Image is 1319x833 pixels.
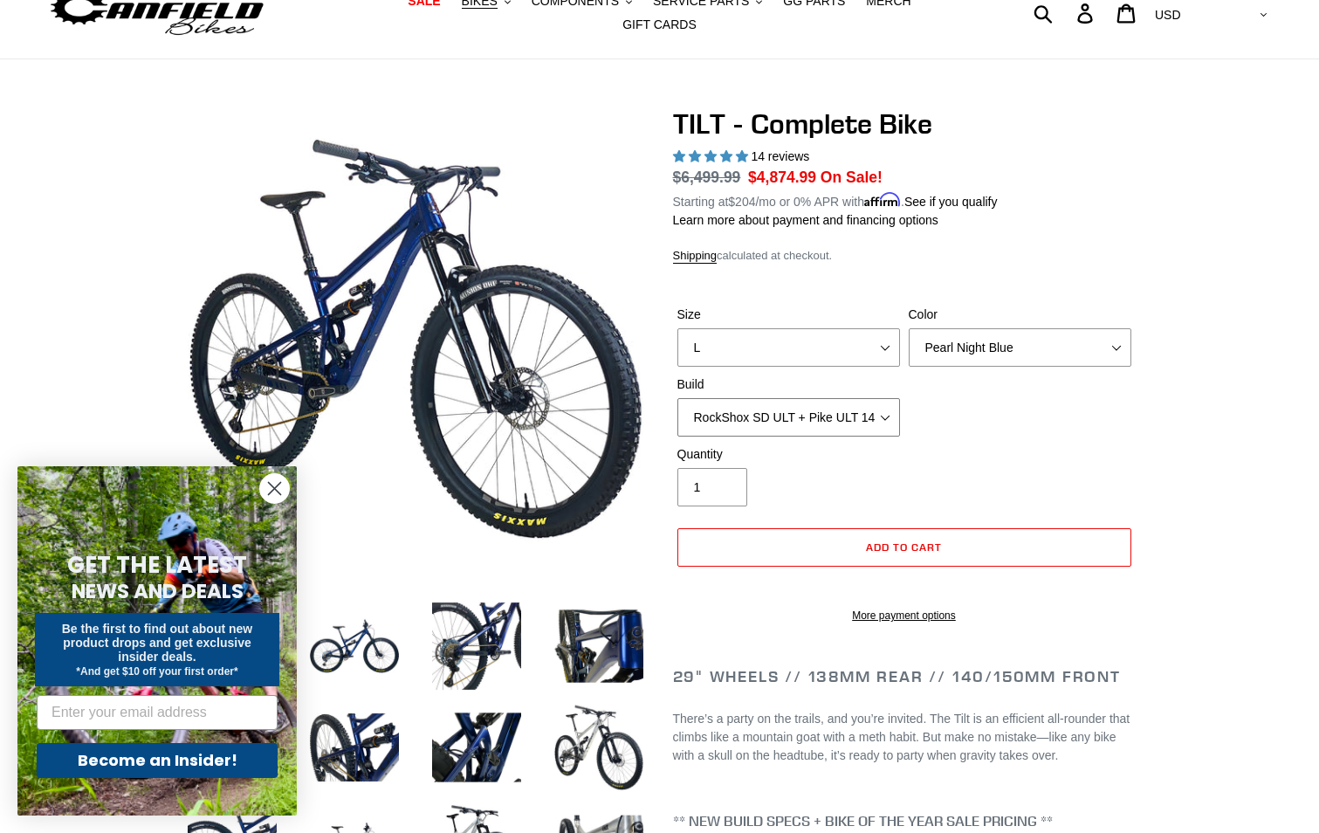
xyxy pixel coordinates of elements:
a: Learn more about payment and financing options [673,213,938,227]
h4: ** NEW BUILD SPECS + BIKE OF THE YEAR SALE PRICING ** [673,813,1136,830]
span: On Sale! [821,166,883,189]
span: Be the first to find out about new product drops and get exclusive insider deals. [62,622,253,664]
button: Close dialog [259,473,290,504]
label: Color [909,306,1131,324]
p: There’s a party on the trails, and you’re invited. The Tilt is an efficient all-rounder that clim... [673,710,1136,765]
img: Load image into Gallery viewer, TILT - Complete Bike [429,699,525,795]
span: Add to cart [866,540,942,554]
span: 5.00 stars [673,149,752,163]
img: Load image into Gallery viewer, TILT - Complete Bike [551,598,647,694]
img: Load image into Gallery viewer, TILT - Complete Bike [429,598,525,694]
p: Starting at /mo or 0% APR with . [673,189,998,211]
span: 14 reviews [751,149,809,163]
img: Load image into Gallery viewer, TILT - Complete Bike [551,699,647,795]
span: Affirm [864,192,901,207]
span: GET THE LATEST [67,549,247,581]
h1: TILT - Complete Bike [673,107,1136,141]
h2: 29" Wheels // 138mm Rear // 140/150mm Front [673,667,1136,686]
label: Size [677,306,900,324]
img: Load image into Gallery viewer, TILT - Complete Bike [306,699,402,795]
s: $6,499.99 [673,169,741,186]
img: Load image into Gallery viewer, TILT - Complete Bike [306,598,402,694]
label: Quantity [677,445,900,464]
span: $4,874.99 [748,169,816,186]
a: GIFT CARDS [614,13,705,37]
div: calculated at checkout. [673,247,1136,265]
button: Become an Insider! [37,743,278,778]
a: More payment options [677,608,1131,623]
span: GIFT CARDS [622,17,697,32]
a: Shipping [673,249,718,264]
span: NEWS AND DEALS [72,577,244,605]
a: See if you qualify - Learn more about Affirm Financing (opens in modal) [904,195,998,209]
input: Enter your email address [37,695,278,730]
span: $204 [728,195,755,209]
button: Add to cart [677,528,1131,567]
label: Build [677,375,900,394]
span: *And get $10 off your first order* [76,665,237,678]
